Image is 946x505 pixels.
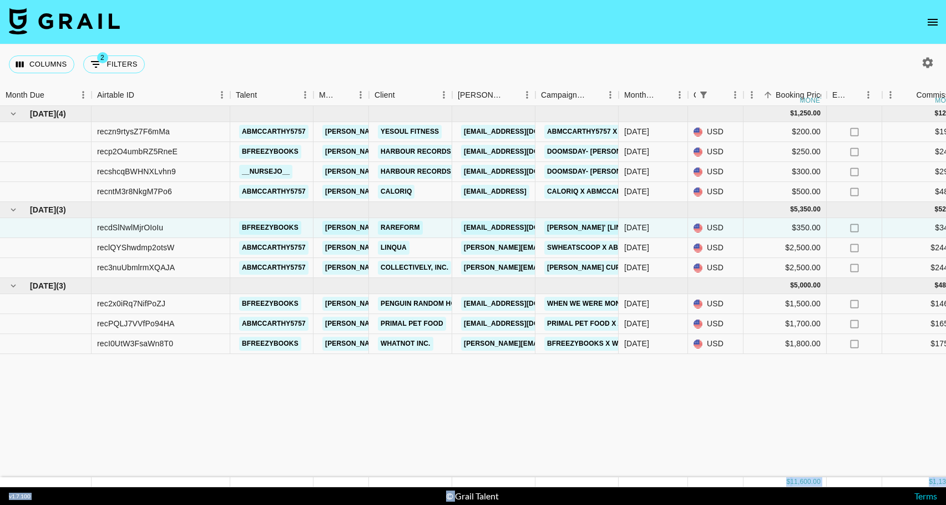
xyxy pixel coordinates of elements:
[378,145,468,159] a: Harbour Records Ltd
[790,281,794,290] div: $
[743,142,827,162] div: $250.00
[436,87,452,103] button: Menu
[97,52,108,63] span: 2
[6,278,21,294] button: hide children
[239,165,292,179] a: __nursejo__
[297,87,313,103] button: Menu
[544,261,693,275] a: [PERSON_NAME] Cups x [PERSON_NAME]
[378,165,468,179] a: Harbour Records Ltd
[688,314,743,334] div: USD
[544,241,675,255] a: sWheatscoop x Abmccarthy5757
[369,84,452,106] div: Client
[97,166,176,177] div: recshcqBWHNXLvhn9
[239,261,308,275] a: abmccarthy5757
[257,87,272,103] button: Sort
[760,87,776,103] button: Sort
[544,145,650,159] a: Doomsday- [PERSON_NAME]
[56,204,66,215] span: ( 3 )
[586,87,602,103] button: Sort
[313,84,369,106] div: Manager
[239,337,301,351] a: bfreezybooks
[452,84,535,106] div: Booker
[378,125,442,139] a: Yesoul Fitness
[544,297,646,311] a: When we were monsters
[922,11,944,33] button: open drawer
[619,84,688,106] div: Month Due
[794,281,821,290] div: 5,000.00
[6,84,44,106] div: Month Due
[322,221,503,235] a: [PERSON_NAME][EMAIL_ADDRESS][DOMAIN_NAME]
[688,182,743,202] div: USD
[935,109,939,118] div: $
[9,55,74,73] button: Select columns
[97,126,170,137] div: reczn9rtysZ7F6mMa
[83,55,145,73] button: Show filters
[9,8,120,34] img: Grail Talent
[378,185,414,199] a: CaloriQ
[544,317,684,331] a: PRIMAL PET FOOD x Abmccarthy5757
[461,221,585,235] a: [EMAIL_ADDRESS][DOMAIN_NAME]
[134,87,150,103] button: Sort
[97,146,178,157] div: recp2O4umbRZ5RneE
[790,109,794,118] div: $
[624,222,649,233] div: Aug '25
[322,261,503,275] a: [PERSON_NAME][EMAIL_ADDRESS][DOMAIN_NAME]
[935,281,939,290] div: $
[461,145,585,159] a: [EMAIL_ADDRESS][DOMAIN_NAME]
[519,87,535,103] button: Menu
[624,146,649,157] div: Jul '25
[848,87,863,103] button: Sort
[688,142,743,162] div: USD
[935,205,939,214] div: $
[461,261,642,275] a: [PERSON_NAME][EMAIL_ADDRESS][DOMAIN_NAME]
[239,185,308,199] a: abmccarthy5757
[239,297,301,311] a: bfreezybooks
[239,125,308,139] a: abmccarthy5757
[97,186,172,197] div: recntM3r8NkgM7Po6
[461,241,699,255] a: [PERSON_NAME][EMAIL_ADDRESS][PERSON_NAME][DOMAIN_NAME]
[544,337,649,351] a: Bfreezybooks X Whatnot
[56,108,66,119] span: ( 4 )
[688,162,743,182] div: USD
[30,204,56,215] span: [DATE]
[322,145,503,159] a: [PERSON_NAME][EMAIL_ADDRESS][DOMAIN_NAME]
[230,84,313,106] div: Talent
[743,122,827,142] div: $200.00
[743,314,827,334] div: $1,700.00
[544,125,650,139] a: Abmccarthy5757 X YESOUL
[322,317,503,331] a: [PERSON_NAME][EMAIL_ADDRESS][DOMAIN_NAME]
[97,298,165,309] div: rec2x0iRq7NifPoZJ
[832,84,848,106] div: Expenses: Remove Commission?
[624,338,649,349] div: Sep '25
[97,242,174,253] div: reclQYShwdmp2otsW
[92,84,230,106] div: Airtable ID
[914,491,937,501] a: Terms
[30,280,56,291] span: [DATE]
[461,165,585,179] a: [EMAIL_ADDRESS][DOMAIN_NAME]
[624,242,649,253] div: Aug '25
[97,318,175,329] div: recPQLJ7VVfPo94HA
[827,84,882,106] div: Expenses: Remove Commission?
[743,334,827,354] div: $1,800.00
[214,87,230,103] button: Menu
[790,477,821,487] div: 11,600.00
[743,238,827,258] div: $2,500.00
[727,87,743,103] button: Menu
[544,221,706,235] a: [PERSON_NAME]' [Linger] x Bfreezybooks
[624,84,656,106] div: Month Due
[239,221,301,235] a: bfreezybooks
[322,337,503,351] a: [PERSON_NAME][EMAIL_ADDRESS][DOMAIN_NAME]
[97,84,134,106] div: Airtable ID
[794,205,821,214] div: 5,350.00
[624,186,649,197] div: Jul '25
[9,493,31,500] div: v 1.7.100
[56,280,66,291] span: ( 3 )
[503,87,519,103] button: Sort
[743,258,827,278] div: $2,500.00
[395,87,411,103] button: Sort
[535,84,619,106] div: Campaign (Type)
[44,87,60,103] button: Sort
[239,145,301,159] a: bfreezybooks
[688,334,743,354] div: USD
[458,84,503,106] div: [PERSON_NAME]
